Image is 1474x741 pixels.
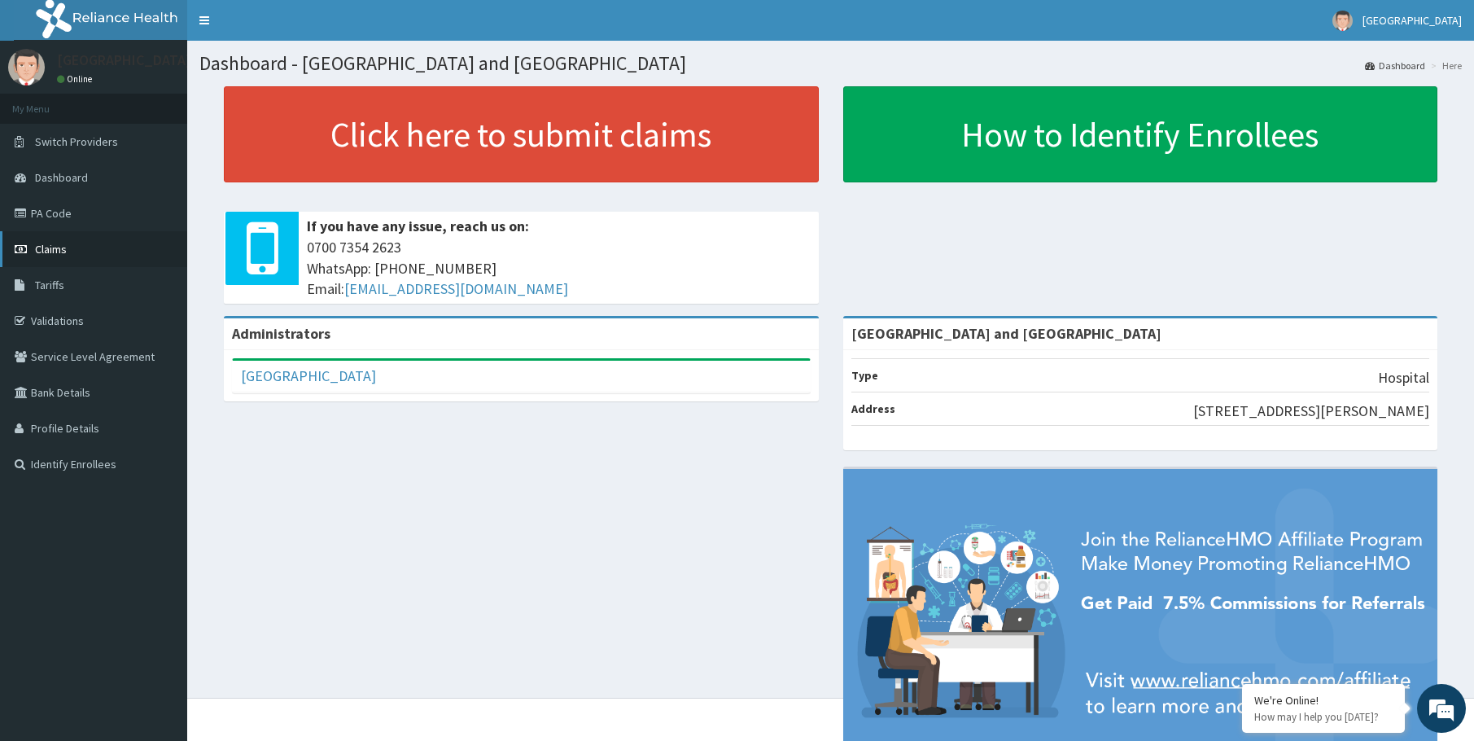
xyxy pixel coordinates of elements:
li: Here [1427,59,1462,72]
b: Address [851,401,895,416]
span: Switch Providers [35,134,118,149]
b: Administrators [232,324,330,343]
p: How may I help you today? [1254,710,1393,724]
a: Dashboard [1365,59,1425,72]
h1: Dashboard - [GEOGRAPHIC_DATA] and [GEOGRAPHIC_DATA] [199,53,1462,74]
img: User Image [1332,11,1353,31]
b: Type [851,368,878,383]
span: Tariffs [35,278,64,292]
p: Hospital [1378,367,1429,388]
span: 0700 7354 2623 WhatsApp: [PHONE_NUMBER] Email: [307,237,811,300]
b: If you have any issue, reach us on: [307,217,529,235]
a: [EMAIL_ADDRESS][DOMAIN_NAME] [344,279,568,298]
strong: [GEOGRAPHIC_DATA] and [GEOGRAPHIC_DATA] [851,324,1161,343]
span: [GEOGRAPHIC_DATA] [1362,13,1462,28]
span: Claims [35,242,67,256]
p: [GEOGRAPHIC_DATA] [57,53,191,68]
a: Click here to submit claims [224,86,819,182]
img: User Image [8,49,45,85]
a: Online [57,73,96,85]
span: Dashboard [35,170,88,185]
div: We're Online! [1254,693,1393,708]
p: [STREET_ADDRESS][PERSON_NAME] [1193,401,1429,422]
a: How to Identify Enrollees [843,86,1438,182]
a: [GEOGRAPHIC_DATA] [241,366,376,385]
